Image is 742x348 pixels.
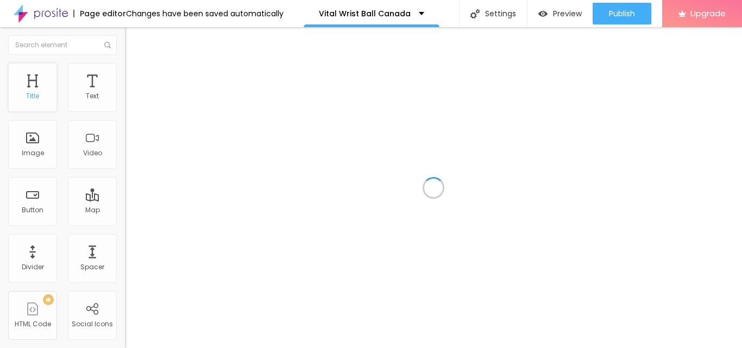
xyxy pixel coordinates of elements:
[527,3,593,24] button: Preview
[104,42,111,48] img: Icone
[470,9,480,18] img: Icone
[319,10,411,17] p: Vital Wrist Ball Canada
[22,206,43,214] div: Button
[593,3,651,24] button: Publish
[538,9,548,18] img: view-1.svg
[83,149,102,157] div: Video
[22,149,44,157] div: Image
[609,9,635,18] span: Publish
[690,9,726,18] span: Upgrade
[22,263,44,271] div: Divider
[126,10,284,17] div: Changes have been saved automatically
[15,320,51,328] div: HTML Code
[80,263,104,271] div: Spacer
[86,92,99,100] div: Text
[26,92,39,100] div: Title
[72,320,113,328] div: Social Icons
[8,35,117,55] input: Search element
[553,9,582,18] span: Preview
[85,206,100,214] div: Map
[73,10,126,17] div: Page editor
